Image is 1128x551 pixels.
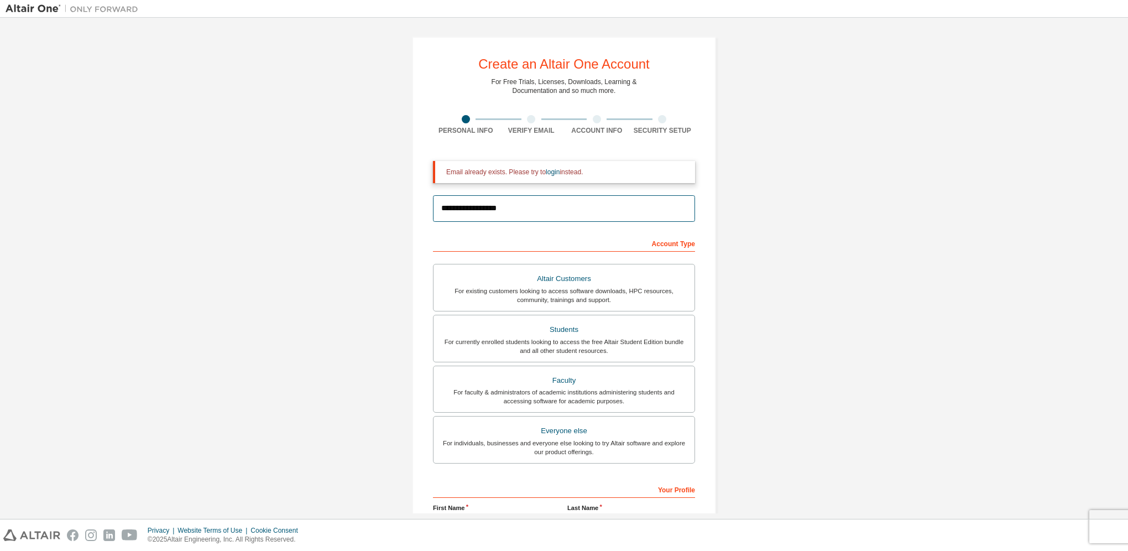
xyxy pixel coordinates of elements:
div: Create an Altair One Account [478,58,650,71]
img: youtube.svg [122,529,138,541]
div: For individuals, businesses and everyone else looking to try Altair software and explore our prod... [440,439,688,456]
img: instagram.svg [85,529,97,541]
p: © 2025 Altair Engineering, Inc. All Rights Reserved. [148,535,305,544]
div: Your Profile [433,480,695,498]
div: Security Setup [630,126,696,135]
div: Cookie Consent [250,526,304,535]
div: Faculty [440,373,688,388]
img: facebook.svg [67,529,79,541]
div: Email already exists. Please try to instead. [446,168,686,176]
div: For Free Trials, Licenses, Downloads, Learning & Documentation and so much more. [492,77,637,95]
a: login [546,168,560,176]
div: Personal Info [433,126,499,135]
div: Verify Email [499,126,565,135]
img: altair_logo.svg [3,529,60,541]
div: Privacy [148,526,177,535]
div: For faculty & administrators of academic institutions administering students and accessing softwa... [440,388,688,406]
div: Website Terms of Use [177,526,250,535]
label: First Name [433,503,561,512]
div: For currently enrolled students looking to access the free Altair Student Edition bundle and all ... [440,337,688,355]
img: linkedin.svg [103,529,115,541]
img: Altair One [6,3,144,14]
label: Last Name [567,503,695,512]
div: Account Type [433,234,695,252]
div: Altair Customers [440,271,688,287]
div: Account Info [564,126,630,135]
div: For existing customers looking to access software downloads, HPC resources, community, trainings ... [440,287,688,304]
div: Students [440,322,688,337]
div: Everyone else [440,423,688,439]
